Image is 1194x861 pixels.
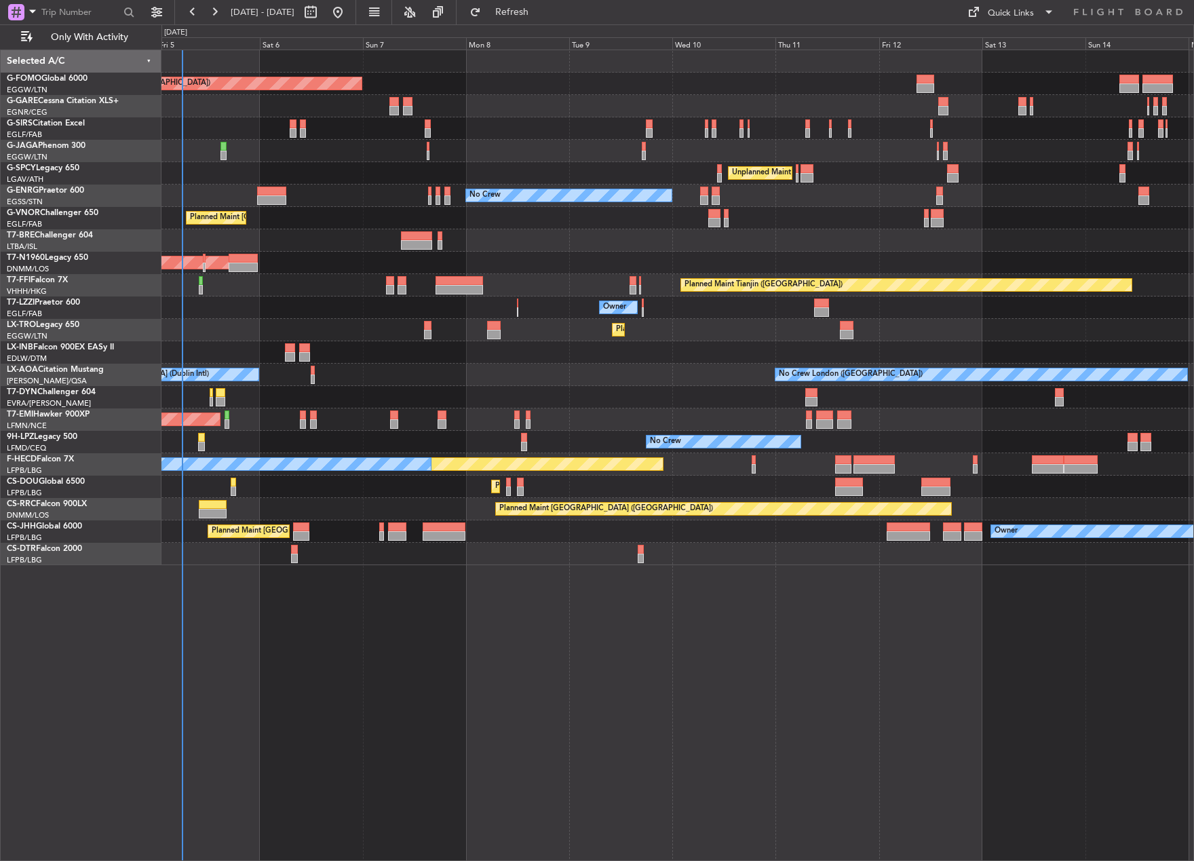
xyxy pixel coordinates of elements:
[7,353,47,364] a: EDLW/DTM
[7,107,47,117] a: EGNR/CEG
[7,97,119,105] a: G-GARECessna Citation XLS+
[7,231,93,240] a: T7-BREChallenger 604
[164,27,187,39] div: [DATE]
[7,299,35,307] span: T7-LZZI
[469,185,501,206] div: No Crew
[7,522,82,531] a: CS-JHHGlobal 6000
[7,500,87,508] a: CS-RRCFalcon 900LX
[7,276,68,284] a: T7-FFIFalcon 7X
[499,499,713,519] div: Planned Maint [GEOGRAPHIC_DATA] ([GEOGRAPHIC_DATA])
[495,476,709,497] div: Planned Maint [GEOGRAPHIC_DATA] ([GEOGRAPHIC_DATA])
[7,152,47,162] a: EGGW/LTN
[7,410,90,419] a: T7-EMIHawker 900XP
[7,119,33,128] span: G-SIRS
[7,187,39,195] span: G-ENRG
[616,320,705,340] div: Planned Maint Dusseldorf
[779,364,923,385] div: No Crew London ([GEOGRAPHIC_DATA])
[231,6,294,18] span: [DATE] - [DATE]
[995,521,1018,541] div: Owner
[7,231,35,240] span: T7-BRE
[7,478,39,486] span: CS-DOU
[7,276,31,284] span: T7-FFI
[7,478,85,486] a: CS-DOUGlobal 6500
[7,533,42,543] a: LFPB/LBG
[7,299,80,307] a: T7-LZZIPraetor 600
[603,297,626,318] div: Owner
[7,75,41,83] span: G-FOMO
[7,142,85,150] a: G-JAGAPhenom 300
[1085,37,1189,50] div: Sun 14
[7,488,42,498] a: LFPB/LBG
[484,7,541,17] span: Refresh
[7,443,46,453] a: LFMD/CEQ
[7,366,38,374] span: LX-AOA
[7,388,96,396] a: T7-DYNChallenger 604
[7,85,47,95] a: EGGW/LTN
[7,555,42,565] a: LFPB/LBG
[212,521,425,541] div: Planned Maint [GEOGRAPHIC_DATA] ([GEOGRAPHIC_DATA])
[7,433,34,441] span: 9H-LPZ
[7,343,114,351] a: LX-INBFalcon 900EX EASy II
[988,7,1034,20] div: Quick Links
[7,286,47,296] a: VHHH/HKG
[7,209,40,217] span: G-VNOR
[7,465,42,476] a: LFPB/LBG
[7,421,47,431] a: LFMN/NCE
[7,209,98,217] a: G-VNORChallenger 650
[7,522,36,531] span: CS-JHH
[260,37,363,50] div: Sat 6
[190,208,404,228] div: Planned Maint [GEOGRAPHIC_DATA] ([GEOGRAPHIC_DATA])
[15,26,147,48] button: Only With Activity
[7,242,37,252] a: LTBA/ISL
[7,174,43,185] a: LGAV/ATH
[982,37,1085,50] div: Sat 13
[7,545,36,553] span: CS-DTR
[7,398,91,408] a: EVRA/[PERSON_NAME]
[41,2,119,22] input: Trip Number
[650,432,681,452] div: No Crew
[7,331,47,341] a: EGGW/LTN
[7,366,104,374] a: LX-AOACitation Mustang
[7,388,37,396] span: T7-DYN
[7,321,79,329] a: LX-TROLegacy 650
[7,433,77,441] a: 9H-LPZLegacy 500
[7,75,88,83] a: G-FOMOGlobal 6000
[7,219,42,229] a: EGLF/FAB
[7,164,36,172] span: G-SPCY
[879,37,982,50] div: Fri 12
[7,197,43,207] a: EGSS/STN
[7,455,74,463] a: F-HECDFalcon 7X
[7,455,37,463] span: F-HECD
[685,275,843,295] div: Planned Maint Tianjin ([GEOGRAPHIC_DATA])
[7,97,38,105] span: G-GARE
[7,142,38,150] span: G-JAGA
[961,1,1061,23] button: Quick Links
[7,545,82,553] a: CS-DTRFalcon 2000
[7,321,36,329] span: LX-TRO
[363,37,466,50] div: Sun 7
[7,254,45,262] span: T7-N1960
[7,119,85,128] a: G-SIRSCitation Excel
[7,309,42,319] a: EGLF/FAB
[7,410,33,419] span: T7-EMI
[732,163,952,183] div: Unplanned Maint [GEOGRAPHIC_DATA] ([PERSON_NAME] Intl)
[7,510,49,520] a: DNMM/LOS
[672,37,775,50] div: Wed 10
[7,164,79,172] a: G-SPCYLegacy 650
[7,264,49,274] a: DNMM/LOS
[775,37,879,50] div: Thu 11
[569,37,672,50] div: Tue 9
[157,37,260,50] div: Fri 5
[7,500,36,508] span: CS-RRC
[466,37,569,50] div: Mon 8
[7,343,33,351] span: LX-INB
[35,33,143,42] span: Only With Activity
[7,254,88,262] a: T7-N1960Legacy 650
[7,130,42,140] a: EGLF/FAB
[7,187,84,195] a: G-ENRGPraetor 600
[7,376,87,386] a: [PERSON_NAME]/QSA
[463,1,545,23] button: Refresh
